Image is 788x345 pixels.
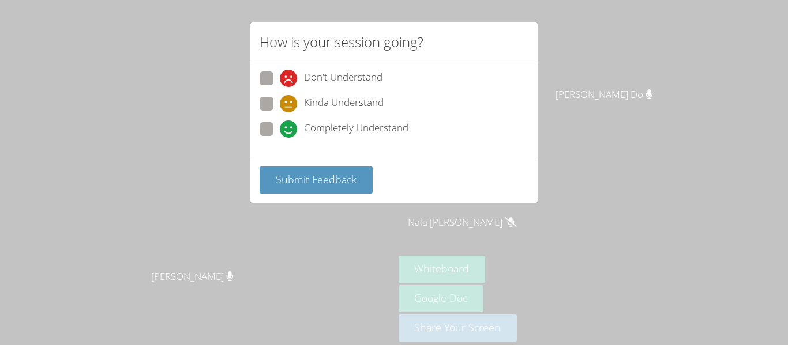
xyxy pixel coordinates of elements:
span: Kinda Understand [304,95,384,112]
span: Completely Understand [304,120,408,138]
span: Submit Feedback [276,172,357,186]
h2: How is your session going? [260,32,423,52]
span: Don't Understand [304,70,382,87]
button: Submit Feedback [260,166,373,194]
